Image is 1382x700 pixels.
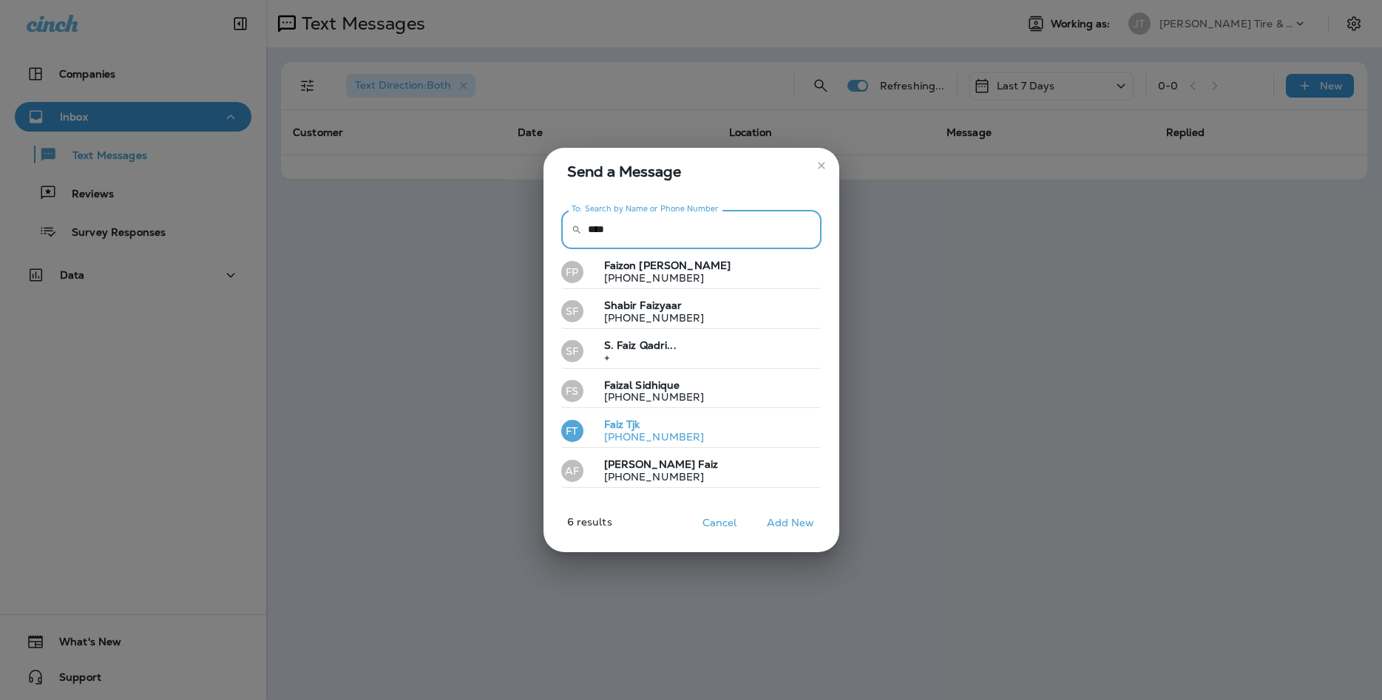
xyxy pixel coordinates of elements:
button: SFShabir Faizyaar[PHONE_NUMBER] [561,295,822,329]
button: AF[PERSON_NAME] Faiz[PHONE_NUMBER] [561,454,822,488]
span: Faiz Qadri... [617,339,677,352]
span: [PERSON_NAME] [639,259,731,272]
span: Shabir [604,299,637,312]
button: FPFaizon [PERSON_NAME][PHONE_NUMBER] [561,255,822,289]
p: [PHONE_NUMBER] [592,391,705,403]
span: Faiz [604,418,624,431]
p: [PHONE_NUMBER] [592,272,731,284]
div: FS [561,380,583,402]
div: AF [561,460,583,482]
span: Sidhique [635,378,680,392]
span: [PERSON_NAME] [604,458,696,471]
label: To: Search by Name or Phone Number [572,203,719,214]
span: Faizal [604,378,633,392]
button: SFS. Faiz Qadri...+ [561,335,822,369]
div: SF [561,300,583,322]
button: FTFaiz Tjk[PHONE_NUMBER] [561,414,822,448]
button: FSFaizal Sidhique[PHONE_NUMBER] [561,375,822,409]
p: [PHONE_NUMBER] [592,431,705,443]
div: SF [561,340,583,362]
p: [PHONE_NUMBER] [592,312,705,324]
span: Faizon [604,259,637,272]
span: S. [604,339,614,352]
div: FT [561,420,583,442]
p: [PHONE_NUMBER] [592,471,719,483]
span: Tjk [626,418,640,431]
div: FP [561,261,583,283]
p: 6 results [538,516,612,540]
span: Send a Message [567,160,822,183]
p: + [592,352,677,364]
button: close [810,154,833,177]
span: Faiz [698,458,718,471]
span: Faizyaar [640,299,682,312]
button: Cancel [692,512,748,534]
button: Add New [759,512,822,534]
